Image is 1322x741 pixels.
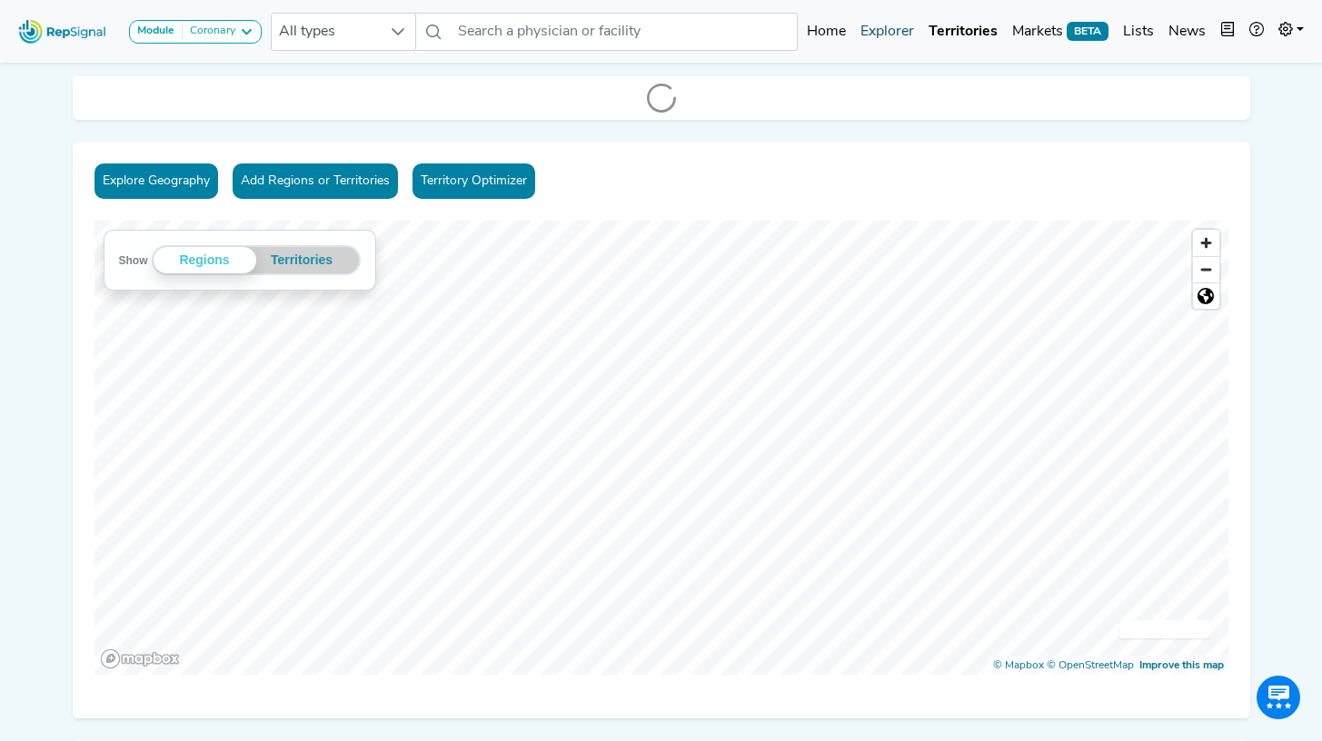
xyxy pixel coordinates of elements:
a: Mapbox [993,660,1044,671]
button: Explore Geography [94,163,218,199]
a: News [1161,14,1213,50]
strong: Module [137,25,174,36]
a: Lists [1116,14,1161,50]
a: Territory Optimizer [413,163,535,199]
a: Home [800,14,853,50]
span: Zoom out [1193,257,1219,282]
span: BETA [1067,22,1108,40]
button: Zoom in [1193,230,1219,256]
div: Coronary [183,25,235,39]
span: All types [272,14,381,50]
button: Add Regions or Territories [233,163,398,199]
a: OpenStreetMap [1047,660,1134,671]
a: Explorer [853,14,921,50]
div: Regions [154,247,256,273]
a: Mapbox logo [100,648,180,669]
a: MarketsBETA [1005,14,1116,50]
canvas: Map [94,221,1228,675]
label: Show [119,252,148,270]
button: Zoom out [1193,256,1219,282]
button: Territories [256,247,348,273]
a: Map feedback [1139,660,1224,671]
input: Search a physician or facility [451,13,798,51]
button: Intel Book [1213,14,1242,50]
button: Reset bearing to north [1193,282,1219,309]
a: Territories [921,14,1005,50]
span: Reset zoom [1193,283,1219,309]
button: ModuleCoronary [129,20,262,44]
